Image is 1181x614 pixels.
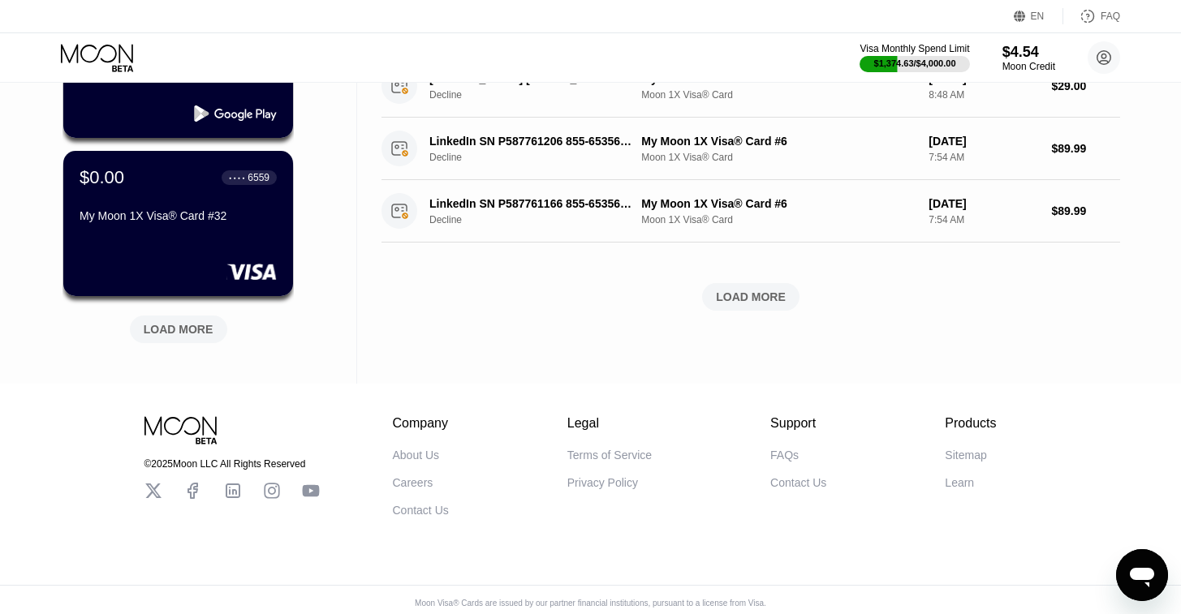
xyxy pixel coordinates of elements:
[1052,142,1121,155] div: $89.99
[945,476,974,489] div: Learn
[1116,549,1168,601] iframe: Button to launch messaging window
[429,89,652,101] div: Decline
[144,322,213,337] div: LOAD MORE
[929,89,1038,101] div: 8:48 AM
[429,197,636,210] div: LinkedIn SN P587761166 855-6535653 US
[716,290,786,304] div: LOAD MORE
[1052,204,1121,217] div: $89.99
[929,214,1038,225] div: 7:54 AM
[567,476,638,489] div: Privacy Policy
[393,504,449,517] div: Contact Us
[393,449,440,462] div: About Us
[381,180,1120,243] div: LinkedIn SN P587761166 855-6535653 USDeclineMy Moon 1X Visa® Card #6Moon 1X Visa® Card[DATE]7:54 ...
[393,476,433,489] div: Careers
[770,476,826,489] div: Contact Us
[429,214,652,225] div: Decline
[860,43,969,72] div: Visa Monthly Spend Limit$1,374.63/$4,000.00
[641,89,916,101] div: Moon 1X Visa® Card
[429,135,636,148] div: LinkedIn SN P587761206 855-6535653 US
[229,175,245,180] div: ● ● ● ●
[1002,44,1055,61] div: $4.54
[144,458,320,470] div: © 2025 Moon LLC All Rights Reserved
[945,449,986,462] div: Sitemap
[118,309,239,343] div: LOAD MORE
[641,152,916,163] div: Moon 1X Visa® Card
[1002,61,1055,72] div: Moon Credit
[641,135,916,148] div: My Moon 1X Visa® Card #6
[381,118,1120,180] div: LinkedIn SN P587761206 855-6535653 USDeclineMy Moon 1X Visa® Card #6Moon 1X Visa® Card[DATE]7:54 ...
[770,449,799,462] div: FAQs
[1014,8,1063,24] div: EN
[567,416,652,431] div: Legal
[641,197,916,210] div: My Moon 1X Visa® Card #6
[641,214,916,225] div: Moon 1X Visa® Card
[429,152,652,163] div: Decline
[63,151,293,296] div: $0.00● ● ● ●6559My Moon 1X Visa® Card #32
[567,449,652,462] div: Terms of Service
[929,197,1038,210] div: [DATE]
[860,43,969,54] div: Visa Monthly Spend Limit
[874,58,956,68] div: $1,374.63 / $4,000.00
[929,135,1038,148] div: [DATE]
[1052,79,1121,92] div: $29.00
[248,172,269,183] div: 6559
[929,152,1038,163] div: 7:54 AM
[393,416,449,431] div: Company
[770,416,826,431] div: Support
[80,167,124,188] div: $0.00
[80,209,277,222] div: My Moon 1X Visa® Card #32
[381,283,1120,311] div: LOAD MORE
[1063,8,1120,24] div: FAQ
[1002,44,1055,72] div: $4.54Moon Credit
[1101,11,1120,22] div: FAQ
[1031,11,1045,22] div: EN
[402,599,779,608] div: Moon Visa® Cards are issued by our partner financial institutions, pursuant to a license from Visa.
[381,55,1120,118] div: [DOMAIN_NAME] [PHONE_NUMBER] USDeclineMy Moon 1X Visa® Card #8Moon 1X Visa® Card[DATE]8:48 AM$29.00
[945,416,996,431] div: Products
